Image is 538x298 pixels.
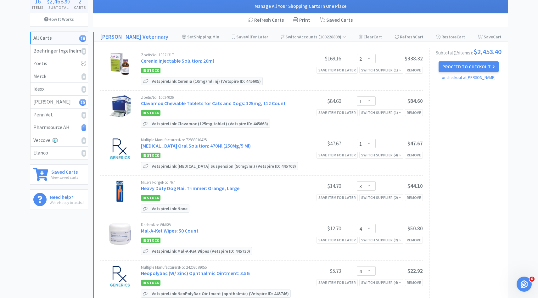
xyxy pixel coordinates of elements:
i: 0 [81,150,86,157]
button: Proceed to Checkout [439,61,498,72]
a: All Carts16 [30,32,88,45]
div: Vetcove [33,136,85,144]
span: $22.92 [407,267,423,274]
div: Save [478,32,502,42]
img: 2fc6c68fdf674fc38e41ceffae5737fe_55641.jpeg [109,180,131,202]
a: How It Works [30,13,88,25]
div: Refresh Carts [244,14,289,27]
a: Clavamox Chewable Tablets for Cats and Dogs: 125mg, 112 Count [141,100,286,106]
div: Boehringer Ingelheim [33,47,85,55]
img: 9c6d7b871b6b41ac9c6a1145a6828a4a_575433.jpeg [109,265,131,287]
div: Remove [405,109,423,116]
div: Save item for later [317,237,358,243]
div: Remove [405,279,423,286]
span: Cart [493,34,502,40]
div: Save item for later [317,109,358,116]
p: We're happy to assist! [50,200,84,205]
div: Refresh [395,32,423,42]
span: In Stock [141,68,160,73]
div: $169.16 [294,55,341,62]
span: In Stock [141,153,160,158]
a: Saved Carts [315,14,357,27]
p: View saved carts [51,174,78,180]
span: 6 [530,277,535,282]
a: [PERSON_NAME]15 [30,96,88,109]
a: Neopolybac (W/ Zinc) Ophthalmic Ointment: 3.5G [141,270,250,276]
div: Subtotal ( 15 item s ): [436,48,502,55]
div: $5.73 [294,267,341,275]
div: Switch Supplier ( 4 ) [361,152,401,158]
a: Saved CartsView saved carts [30,164,88,185]
a: [MEDICAL_DATA] Oral Solution: 470Ml (250Mg/5 Ml) [141,143,251,149]
div: $84.60 [294,97,341,105]
a: Heavy Duty Dog Nail Trimmer: Orange, Large [141,185,239,191]
i: 0 [81,112,86,119]
p: Vetspire Link: Clavamox (125mg tablet) (Vetspire ID: 445668) [150,120,270,127]
span: $84.60 [407,98,423,104]
span: Cart [373,34,382,40]
span: Cart [415,34,423,40]
a: [PERSON_NAME] Veterinary [100,32,168,42]
div: Multiple Manufacturers No: 24208078055 [141,265,294,269]
div: $14.70 [294,182,341,190]
div: Switch Supplier ( 2 ) [361,194,401,200]
a: Penn Vet0 [30,109,88,121]
span: $50.80 [407,225,423,232]
span: ( 100228809 ) [317,34,346,40]
div: Idexx [33,85,85,93]
div: Save item for later [317,194,358,201]
div: Clear [359,32,382,42]
div: Accounts [281,32,346,42]
a: or checkout at [PERSON_NAME] [442,75,496,80]
h6: Need help? [50,193,84,200]
p: Vetspire Link: Mal-A-Ket Wipes (Vetspire ID: 445730) [150,247,252,255]
span: $47.67 [407,140,423,147]
i: 1 [81,124,86,131]
span: Save for Later [236,34,268,40]
span: In Stock [141,280,160,286]
h2: Manage All Your Shopping Carts In One Place [99,3,502,10]
i: 0 [81,73,86,80]
div: [PERSON_NAME] [33,98,85,106]
div: Switch Supplier ( 1 ) [361,67,401,73]
div: Restore [436,32,465,42]
h6: Saved Carts [51,168,78,174]
div: Switch Supplier ( 1 ) [361,110,401,115]
span: $2,453.40 [474,48,502,55]
div: Shipping Min [182,32,219,42]
p: Vetspire Link: None [150,205,189,212]
a: Boehringer Ingelheim0 [30,45,88,58]
span: In Stock [141,195,160,201]
div: Remove [405,152,423,158]
a: Vetcove0 [30,134,88,147]
p: Vetspire Link: NeoPolyBac Ointment (ophthalmic) (Vetspire ID: 445746) [150,290,290,297]
div: Switch Supplier ( 4 ) [361,279,401,285]
h4: Carts [72,4,88,10]
span: $338.32 [405,55,423,62]
div: Save item for later [317,152,358,158]
a: Idexx0 [30,83,88,96]
i: 16 [79,35,86,42]
p: Vetspire Link: Cerenia (10mg/ml inj) (Vetspire ID: 445605) [150,77,262,85]
iframe: Intercom live chat [517,277,532,292]
strong: All Carts [33,35,52,41]
div: Remove [405,67,423,73]
span: All [246,34,251,40]
div: Remove [405,237,423,243]
i: 0 [81,86,86,93]
span: $44.10 [407,183,423,189]
div: Elanco [33,149,85,157]
div: Print [289,14,315,27]
p: Vetspire Link: [MEDICAL_DATA] Suspension (50mg/ml) (Vetspire ID: 445708) [150,162,298,170]
i: 0 [81,137,86,144]
a: Mal-A-Ket Wipes: 50 Count [141,228,199,234]
span: In Stock [141,238,160,243]
a: Zoetis [30,57,88,70]
div: Zoetis No: 10024026 [141,95,294,99]
i: 0 [81,48,86,55]
a: Elanco0 [30,147,88,159]
div: Switch Supplier ( 2 ) [361,237,401,243]
img: 759e423e98ae457fa096de8872366e55_456593.jpeg [109,95,131,117]
div: Save item for later [317,279,358,286]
